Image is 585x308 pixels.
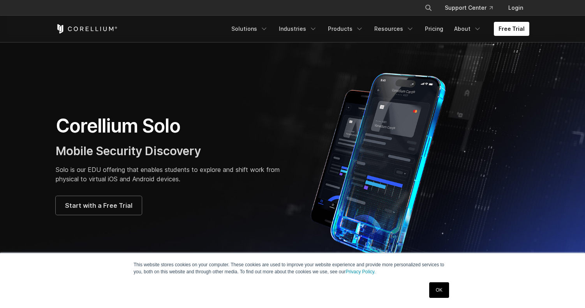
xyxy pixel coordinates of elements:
a: Solutions [227,22,273,36]
button: Search [421,1,435,15]
a: Start with a Free Trial [56,196,142,215]
a: Corellium Home [56,24,118,34]
a: About [449,22,486,36]
a: Free Trial [494,22,529,36]
span: Mobile Security Discovery [56,144,201,158]
div: Navigation Menu [227,22,529,36]
a: OK [429,282,449,298]
a: Pricing [420,22,448,36]
a: Login [502,1,529,15]
div: Navigation Menu [415,1,529,15]
span: Start with a Free Trial [65,201,132,210]
a: Privacy Policy. [345,269,375,274]
a: Support Center [439,1,499,15]
a: Resources [370,22,419,36]
p: Solo is our EDU offering that enables students to explore and shift work from physical to virtual... [56,165,285,184]
h1: Corellium Solo [56,114,285,138]
a: Industries [274,22,322,36]
img: Corellium Solo for mobile app security solutions [300,67,468,262]
p: This website stores cookies on your computer. These cookies are used to improve your website expe... [134,261,451,275]
a: Products [323,22,368,36]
